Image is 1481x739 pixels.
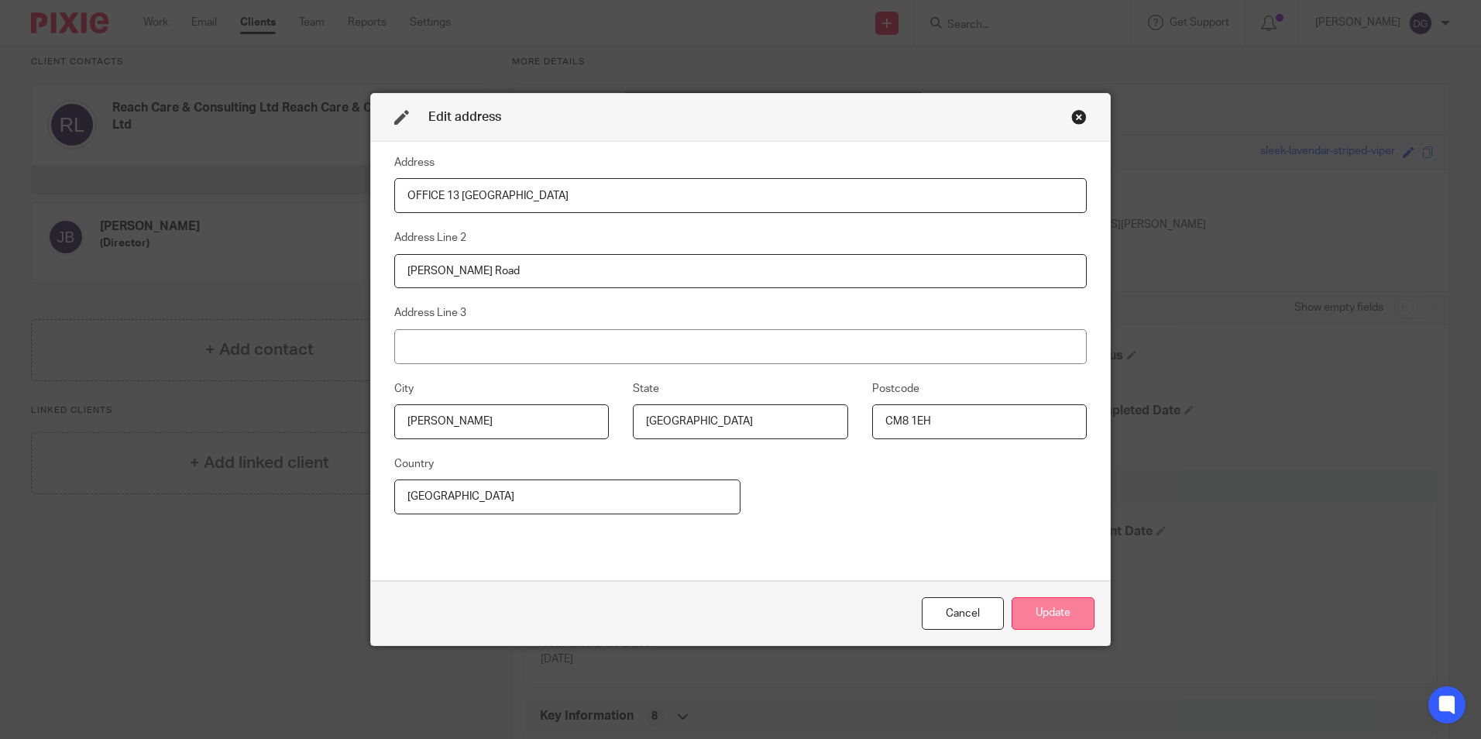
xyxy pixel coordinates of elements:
[633,381,659,397] label: State
[1071,109,1087,125] div: Close this dialog window
[922,597,1004,631] div: Close this dialog window
[394,381,414,397] label: City
[428,111,501,123] span: Edit address
[394,456,434,472] label: Country
[394,305,466,321] label: Address Line 3
[1012,597,1094,631] button: Update
[872,381,919,397] label: Postcode
[394,155,435,170] label: Address
[394,230,466,246] label: Address Line 2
